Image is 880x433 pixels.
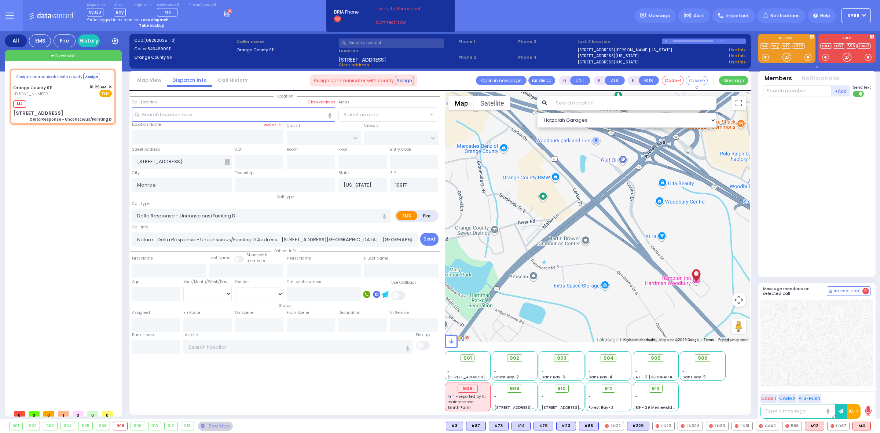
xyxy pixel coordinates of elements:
a: CAR2 [857,43,871,49]
span: - [682,369,685,374]
span: Bay [114,8,126,16]
div: K329 [627,422,649,430]
span: ky68 [847,12,859,19]
span: Trying to Reconnect... [376,5,434,12]
label: Clear address [308,99,335,105]
a: Use this [729,47,746,53]
label: Medic on call [157,3,180,7]
a: [STREET_ADDRESS][US_STATE] [577,59,639,65]
a: [STREET_ADDRESS][US_STATE] [577,53,639,59]
div: FD67 [827,422,850,430]
span: - [542,369,544,374]
label: State [338,170,349,176]
span: Status [275,303,295,308]
div: 905 [78,422,92,430]
img: red-radio-icon.svg [759,424,763,428]
span: AT - 2 [GEOGRAPHIC_DATA] [635,374,690,380]
span: 901 [463,355,472,362]
a: Call History [212,77,253,84]
button: Code-1 [662,76,684,85]
div: K88 [579,422,599,430]
img: Google [447,333,471,342]
label: Floor [338,147,347,153]
span: 913 [652,385,660,392]
span: - [494,399,496,405]
label: P Last Name [364,256,388,261]
label: Hospital [183,332,199,338]
span: BG - 29 Merriewold S. [635,405,676,410]
label: Last 3 location [577,38,661,45]
button: Assign [83,73,100,80]
input: Search a contact [339,38,444,48]
span: Phone 2 [458,54,516,60]
div: BLS [579,422,599,430]
div: Delta Response - Unconscious/Fainting D [30,117,112,122]
label: Turn off text [853,90,865,98]
img: red-radio-icon.svg [830,424,834,428]
div: See map [198,422,232,431]
img: red-radio-icon.svg [735,424,738,428]
span: 0 [29,411,40,417]
label: Use Callback [391,280,417,286]
span: Help [820,12,830,19]
div: 908 [113,422,127,430]
span: Message [648,12,670,19]
button: Map camera controls [731,293,746,307]
div: ALS [852,422,871,430]
span: Location [274,93,297,99]
a: 596 [846,43,857,49]
div: EMS [29,34,51,47]
span: Smith Farm [447,405,471,410]
span: - [494,369,496,374]
div: BLS [511,422,531,430]
div: 904 [61,422,75,430]
small: Share with [246,252,267,258]
label: Gender [235,279,249,285]
a: History [78,34,100,47]
span: - [635,363,638,369]
button: ky68 [841,8,871,23]
label: Save as POI [263,122,283,128]
label: Age [132,279,139,285]
button: Assign [395,76,414,85]
label: Pick up [416,332,430,338]
span: Patient info [271,248,300,254]
label: P First Name [287,256,311,261]
label: Room [287,147,298,153]
span: [STREET_ADDRESS][PERSON_NAME] [542,405,611,410]
label: Cross 1 [287,123,300,129]
div: K87 [466,422,486,430]
span: Select an area [344,111,379,118]
button: BUS [639,76,659,85]
label: KJ EMS... [758,36,815,41]
span: Phone 3 [518,38,575,45]
a: FD67 [833,43,845,49]
span: - [635,369,638,374]
a: Map View [132,77,167,84]
span: + New call [51,52,76,59]
label: EMS [396,211,418,220]
label: First Name [132,256,153,261]
label: Call Type [132,201,150,207]
span: Forest Bay-2 [494,374,519,380]
label: Back Home [132,332,154,338]
div: 596 [782,422,802,430]
span: You're logged in as monitor. [87,17,139,23]
a: M12 [781,43,791,49]
span: [STREET_ADDRESS][PERSON_NAME] [447,374,517,380]
label: Fire [417,211,437,220]
span: - [494,363,496,369]
span: - [588,399,591,405]
span: - [447,363,450,369]
div: 901 [10,422,22,430]
input: Search hospital [183,340,412,354]
span: Assign communicator with county [16,74,82,80]
span: M4 [13,100,26,108]
span: 8454690911 [147,46,172,52]
span: Sanz Bay-5 [682,374,706,380]
label: Street Address [132,147,160,153]
span: Important [726,12,749,19]
label: Last Name [209,255,230,261]
label: Assigned [132,310,150,316]
span: - [542,399,544,405]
